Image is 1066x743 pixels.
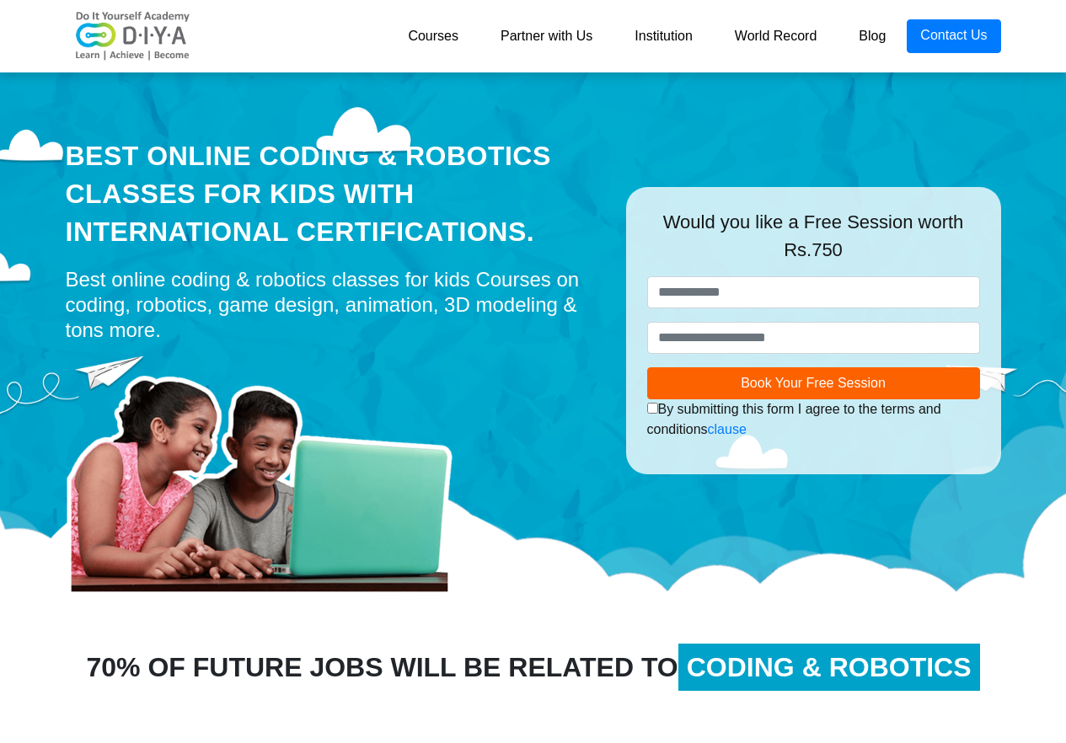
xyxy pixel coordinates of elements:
[647,367,980,399] button: Book Your Free Session
[53,647,1014,687] div: 70% OF FUTURE JOBS WILL BE RELATED TO
[741,376,886,390] span: Book Your Free Session
[66,137,601,250] div: Best Online Coding & Robotics Classes for kids with International Certifications.
[479,19,613,53] a: Partner with Us
[66,267,601,343] div: Best online coding & robotics classes for kids Courses on coding, robotics, game design, animatio...
[838,19,907,53] a: Blog
[678,644,980,691] span: CODING & ROBOTICS
[66,351,470,596] img: home-prod.png
[907,19,1000,53] a: Contact Us
[647,399,980,440] div: By submitting this form I agree to the terms and conditions
[708,422,747,436] a: clause
[613,19,713,53] a: Institution
[714,19,838,53] a: World Record
[66,11,201,61] img: logo-v2.png
[387,19,479,53] a: Courses
[647,208,980,276] div: Would you like a Free Session worth Rs.750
